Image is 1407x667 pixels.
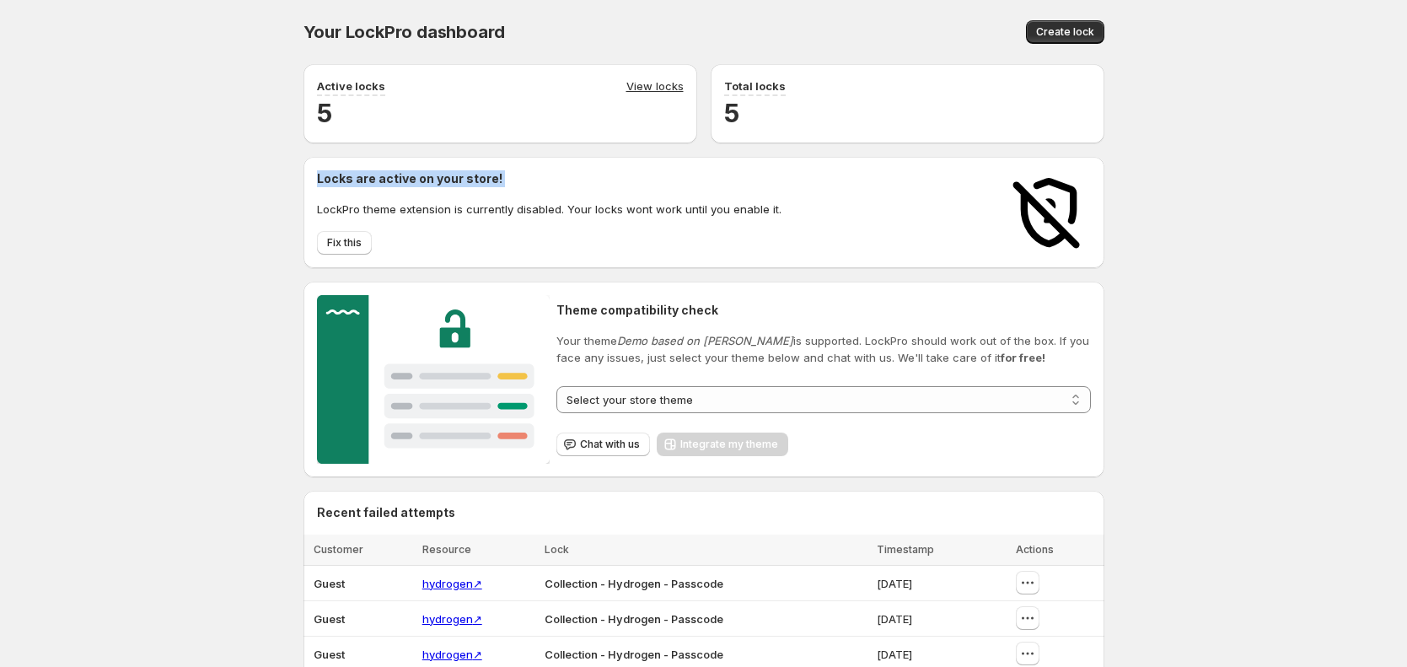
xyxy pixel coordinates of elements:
span: Fix this [327,236,362,250]
a: hydrogen↗ [422,612,482,626]
td: [DATE] [872,566,1011,601]
strong: for free! [1001,351,1045,364]
span: Guest [314,648,345,661]
span: Create lock [1036,25,1094,39]
h2: Recent failed attempts [317,504,455,521]
span: Customer [314,543,363,556]
a: hydrogen↗ [422,577,482,590]
span: Chat with us [580,438,640,451]
span: Resource [422,543,471,556]
p: LockPro theme extension is currently disabled. Your locks wont work until you enable it. [317,201,781,218]
span: Lock [545,543,569,556]
button: Create lock [1026,20,1104,44]
span: Timestamp [877,543,934,556]
span: Actions [1016,543,1054,556]
span: Your LockPro dashboard [303,22,506,42]
td: [DATE] [872,601,1011,637]
img: Locks disabled [1007,170,1091,255]
h2: Locks are active on your store! [317,170,781,187]
a: View locks [626,78,684,96]
span: Guest [314,612,345,626]
p: Total locks [724,78,786,94]
span: Collection - Hydrogen - Passcode [545,648,723,661]
p: Your theme is supported. LockPro should work out of the box. If you face any issues, just select ... [556,332,1090,366]
img: Customer support [317,295,550,464]
p: Active locks [317,78,385,94]
h2: 5 [724,96,1091,130]
button: Chat with us [556,433,650,456]
a: hydrogen↗ [422,648,482,661]
span: Guest [314,577,345,590]
span: Collection - Hydrogen - Passcode [545,612,723,626]
h2: Theme compatibility check [556,302,1090,319]
span: Collection - Hydrogen - Passcode [545,577,723,590]
button: Fix this [317,231,372,255]
h2: 5 [317,96,684,130]
em: Demo based on [PERSON_NAME] [617,334,793,347]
